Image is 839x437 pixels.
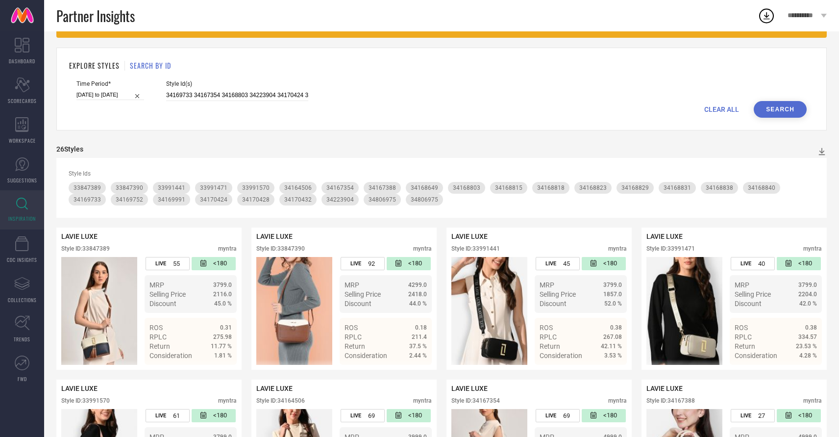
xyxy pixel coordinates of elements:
span: 0.38 [805,324,817,331]
div: Number of days the style has been live on the platform [341,257,385,270]
div: Number of days since the style was first listed on the platform [387,409,431,422]
span: ROS [540,324,553,332]
span: 2116.0 [213,291,232,298]
span: RPLC [345,333,362,341]
div: myntra [413,397,432,404]
h1: SEARCH BY ID [130,60,171,71]
span: 34806975 [411,196,438,203]
h1: EXPLORE STYLES [69,60,120,71]
span: LIVE [545,412,556,419]
span: LAVIE LUXE [256,385,293,392]
span: Return [540,342,560,350]
span: LIVE [545,260,556,267]
a: Details [590,369,622,377]
span: Consideration [345,352,387,360]
span: MRP [149,281,164,289]
img: Style preview image [646,257,722,365]
span: MRP [345,281,359,289]
span: Consideration [149,352,192,360]
span: 34168803 [453,184,480,191]
span: Return [345,342,365,350]
div: Style ID: 33991471 [646,245,695,252]
span: Selling Price [540,290,576,298]
span: FWD [18,375,27,383]
div: myntra [218,245,237,252]
div: Number of days the style has been live on the platform [341,409,385,422]
a: Details [200,369,232,377]
img: Style preview image [451,257,527,365]
span: LIVE [350,260,361,267]
span: 0.18 [415,324,427,331]
span: SUGGESTIONS [7,177,37,184]
span: 61 [173,412,180,419]
span: 3.53 % [604,352,622,359]
div: Click to view image [256,257,332,365]
span: 33991570 [242,184,270,191]
span: CDC INSIGHTS [7,256,37,263]
div: Number of days the style has been live on the platform [536,409,580,422]
input: Select time period [76,90,144,100]
span: 11.77 % [211,343,232,350]
span: DASHBOARD [9,57,35,65]
div: Style ID: 33991441 [451,245,500,252]
div: Number of days the style has been live on the platform [146,409,190,422]
span: Style Id(s) [166,80,308,87]
div: Style ID: 34167354 [451,397,500,404]
span: ROS [735,324,748,332]
span: LIVE [350,412,361,419]
span: ROS [149,324,163,332]
div: Style ID: 34167388 [646,397,695,404]
span: Return [735,342,755,350]
span: RPLC [149,333,167,341]
span: Return [149,342,170,350]
span: <180 [603,411,617,420]
span: Details [795,369,817,377]
div: myntra [608,245,627,252]
span: 34169991 [158,196,185,203]
div: myntra [608,397,627,404]
span: WORKSPACE [9,137,36,144]
span: Partner Insights [56,6,135,26]
span: 34168840 [748,184,775,191]
span: 42.0 % [799,300,817,307]
span: 52.0 % [604,300,622,307]
div: Style Ids [69,170,814,177]
div: myntra [803,245,822,252]
div: Number of days the style has been live on the platform [536,257,580,270]
span: 34168649 [411,184,438,191]
span: 1857.0 [603,291,622,298]
span: 3799.0 [603,282,622,288]
span: LAVIE LUXE [646,232,683,240]
span: LAVIE LUXE [646,385,683,392]
span: MRP [735,281,749,289]
span: 34168815 [495,184,522,191]
span: Consideration [735,352,777,360]
span: 34169752 [116,196,143,203]
span: 45 [563,260,570,267]
span: <180 [213,411,227,420]
span: 34168823 [579,184,607,191]
span: 34223904 [326,196,354,203]
span: Selling Price [149,290,186,298]
div: Number of days since the style was first listed on the platform [582,409,626,422]
span: 69 [563,412,570,419]
span: LAVIE LUXE [451,385,488,392]
span: 42.11 % [601,343,622,350]
div: 26 Styles [56,145,83,153]
span: LAVIE LUXE [61,385,98,392]
span: 34168818 [537,184,565,191]
span: TRENDS [14,335,30,343]
span: LAVIE LUXE [256,232,293,240]
span: Details [600,369,622,377]
span: 27 [758,412,765,419]
div: Number of days the style has been live on the platform [731,409,775,422]
a: Details [785,369,817,377]
span: 44.0 % [409,300,427,307]
div: Style ID: 33847390 [256,245,305,252]
span: 33991471 [200,184,227,191]
span: Details [210,369,232,377]
span: 34168838 [706,184,733,191]
div: myntra [803,397,822,404]
input: Enter comma separated style ids e.g. 12345, 67890 [166,90,308,101]
span: Selling Price [735,290,771,298]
